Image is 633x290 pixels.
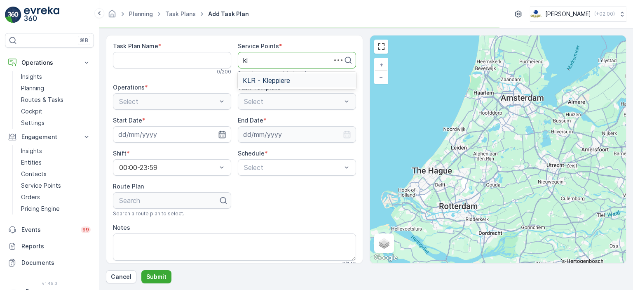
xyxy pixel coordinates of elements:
a: Zoom In [375,59,387,71]
img: basis-logo_rgb2x.png [530,9,542,19]
span: Add Task Plan [206,10,251,18]
p: Entities [21,158,42,167]
p: [PERSON_NAME] [545,10,591,18]
p: Cancel [111,273,131,281]
img: logo_light-DOdMpM7g.png [24,7,59,23]
label: Route Plan [113,183,144,190]
a: Reports [5,238,94,255]
label: Shift [113,150,127,157]
a: Settings [18,117,94,129]
input: dd/mm/yyyy [113,126,231,143]
a: Documents [5,255,94,271]
p: ( +02:00 ) [594,11,615,17]
a: Layers [375,234,393,252]
a: Homepage [108,12,117,19]
p: Select [244,163,342,172]
p: Reports [21,242,91,250]
label: Start Date [113,117,142,124]
p: 0 / 200 [217,68,231,75]
p: Planning [21,84,44,92]
label: Notes [113,224,130,231]
label: End Date [238,117,263,124]
button: Operations [5,54,94,71]
span: KLR - Kleppiere [243,77,290,84]
p: 0 / 140 [342,261,356,267]
a: Insights [18,71,94,83]
img: Google [372,252,399,263]
button: Engagement [5,129,94,145]
span: − [379,73,383,80]
img: logo [5,7,21,23]
label: Operations [113,84,145,91]
p: Documents [21,259,91,267]
a: Pricing Engine [18,203,94,215]
a: Task Plans [165,10,196,17]
p: Orders [21,193,40,201]
span: + [380,61,383,68]
a: Open this area in Google Maps (opens a new window) [372,252,399,263]
span: Search service points to select. [238,70,315,77]
button: Cancel [106,270,136,283]
a: Cockpit [18,106,94,117]
a: Planning [129,10,153,17]
p: Engagement [21,133,77,141]
input: dd/mm/yyyy [238,126,356,143]
a: Entities [18,157,94,168]
p: Contacts [21,170,47,178]
span: Search a route plan to select. [113,210,184,217]
button: Submit [141,270,171,283]
a: Routes & Tasks [18,94,94,106]
span: v 1.49.3 [5,281,94,286]
label: Service Points [238,42,279,50]
a: Contacts [18,168,94,180]
p: Submit [146,273,166,281]
p: Cockpit [21,107,42,116]
p: Events [21,226,76,234]
p: Settings [21,119,45,127]
p: Insights [21,73,42,81]
label: Schedule [238,150,265,157]
p: 99 [82,226,89,233]
p: Routes & Tasks [21,96,63,104]
p: Pricing Engine [21,205,60,213]
a: Planning [18,83,94,94]
p: Operations [21,59,77,67]
a: Zoom Out [375,71,387,83]
button: [PERSON_NAME](+02:00) [530,7,626,21]
a: Orders [18,191,94,203]
a: Events99 [5,222,94,238]
p: Service Points [21,182,61,190]
label: Task Plan Name [113,42,158,50]
p: Insights [21,147,42,155]
a: Insights [18,145,94,157]
a: View Fullscreen [375,40,387,53]
a: Service Points [18,180,94,191]
p: ⌘B [80,37,88,44]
